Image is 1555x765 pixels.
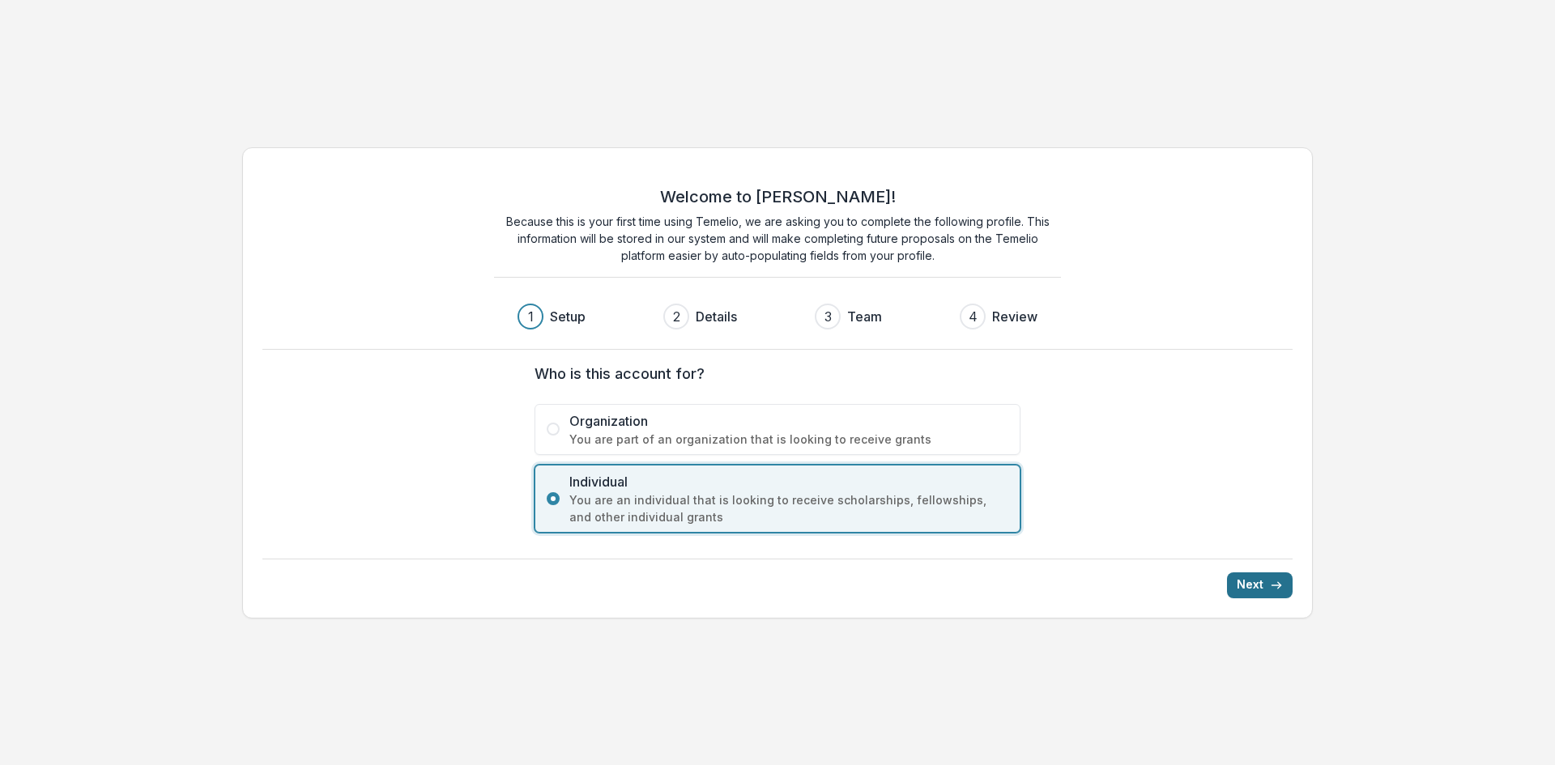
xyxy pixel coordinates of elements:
label: Who is this account for? [535,363,1011,385]
div: 3 [824,307,832,326]
h3: Review [992,307,1037,326]
span: You are an individual that is looking to receive scholarships, fellowships, and other individual ... [569,491,1008,525]
h3: Details [696,307,737,326]
p: Because this is your first time using Temelio, we are asking you to complete the following profil... [494,213,1061,264]
h2: Welcome to [PERSON_NAME]! [660,187,896,206]
button: Next [1227,572,1293,598]
div: 2 [673,307,680,326]
h3: Team [847,307,882,326]
div: 1 [528,307,534,326]
span: Organization [569,411,1008,431]
div: 4 [969,307,978,326]
div: Progress [518,304,1037,329]
span: You are part of an organization that is looking to receive grants [569,431,1008,448]
span: Individual [569,472,1008,491]
h3: Setup [550,307,586,326]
